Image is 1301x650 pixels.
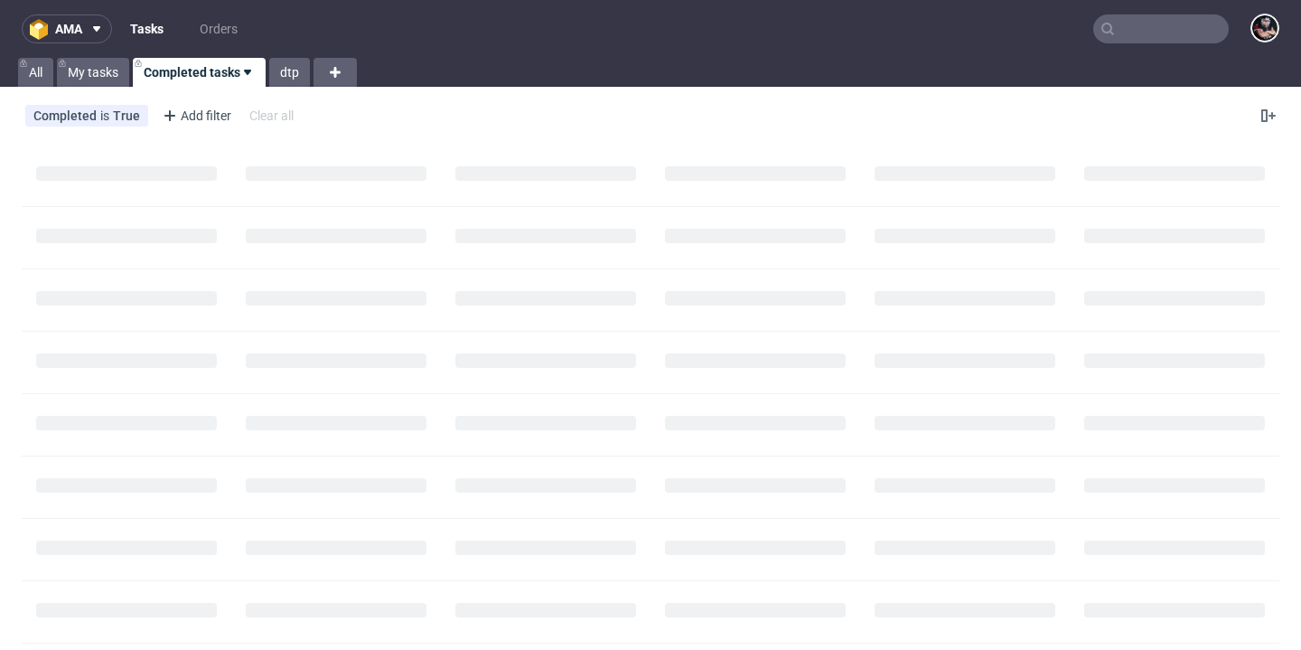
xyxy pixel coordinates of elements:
a: Completed tasks [133,58,266,87]
div: Add filter [155,101,235,130]
a: My tasks [57,58,129,87]
a: Tasks [119,14,174,43]
span: is [100,108,113,123]
img: Sylwia Święćkowska [1252,15,1278,41]
button: ama [22,14,112,43]
a: All [18,58,53,87]
span: ama [55,23,82,35]
div: True [113,108,140,123]
a: Orders [189,14,248,43]
div: Clear all [246,103,297,128]
span: Completed [33,108,100,123]
img: logo [30,19,55,40]
a: dtp [269,58,310,87]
